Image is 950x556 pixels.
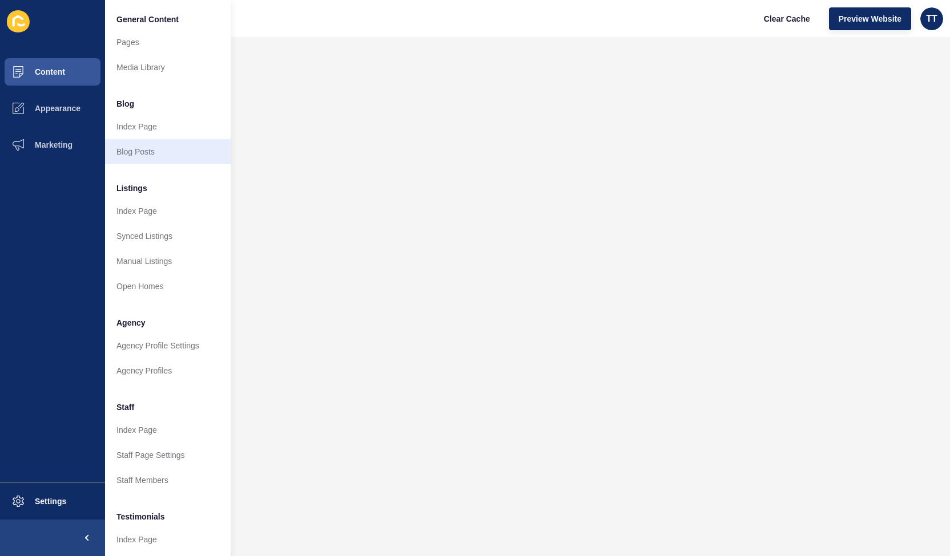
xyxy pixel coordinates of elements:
a: Index Page [105,114,231,139]
span: Clear Cache [764,13,810,25]
button: Preview Website [829,7,911,30]
a: Synced Listings [105,224,231,249]
span: TT [926,13,937,25]
span: General Content [116,14,179,25]
a: Staff Page Settings [105,443,231,468]
a: Blog Posts [105,139,231,164]
a: Staff Members [105,468,231,493]
a: Index Page [105,198,231,224]
span: Testimonials [116,511,165,522]
button: Clear Cache [754,7,820,30]
a: Agency Profiles [105,358,231,383]
span: Agency [116,317,146,328]
span: Preview Website [839,13,901,25]
span: Blog [116,98,134,109]
a: Agency Profile Settings [105,333,231,358]
a: Media Library [105,55,231,80]
a: Manual Listings [105,249,231,274]
a: Open Homes [105,274,231,299]
span: Staff [116,401,134,413]
a: Index Page [105,527,231,552]
a: Pages [105,30,231,55]
span: Listings [116,182,147,194]
a: Index Page [105,417,231,443]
